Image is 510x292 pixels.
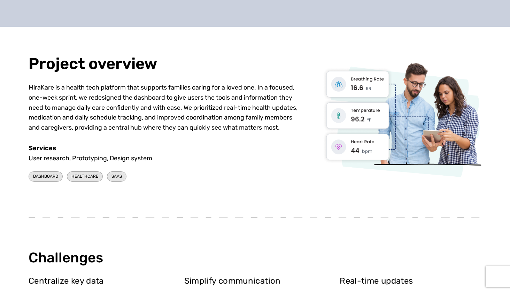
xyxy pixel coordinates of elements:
[29,55,300,73] h2: Project overview
[9,97,271,103] span: Subscribe to UX Team newsletter.
[2,98,6,102] input: Subscribe to UX Team newsletter.
[137,0,162,6] span: Last Name
[340,274,481,287] p: Real-time updates
[29,143,300,163] div: User research, Prototyping, Design system
[184,274,326,287] p: Simplify communication
[111,173,122,180] span: SaaS
[71,173,98,180] span: HEALTHCARE
[29,250,481,266] h2: Challenges
[29,83,300,133] p: MiraKare is a health tech platform that supports families caring for a loved one. In a focused, o...
[107,169,126,184] a: SaaS
[29,274,170,287] p: Centralize key data
[29,169,63,184] a: DASHBOARD
[67,169,103,184] a: HEALTHCARE
[33,173,58,180] span: DASHBOARD
[29,144,56,152] strong: Services
[475,259,510,292] iframe: Chat Widget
